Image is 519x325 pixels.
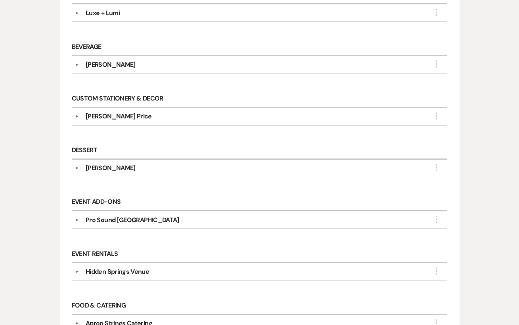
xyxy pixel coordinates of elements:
[86,8,120,18] div: Luxe + Lumi
[86,267,149,277] div: Hidden Springs Venue
[72,194,448,211] h6: Event Add-Ons
[72,246,448,263] h6: Event Rentals
[86,112,152,121] div: [PERSON_NAME] Price
[72,39,448,56] h6: Beverage
[72,90,448,108] h6: Custom Stationery & Decor
[73,270,82,274] button: ▼
[73,218,82,222] button: ▼
[86,163,136,173] div: [PERSON_NAME]
[73,166,82,170] button: ▼
[73,63,82,67] button: ▼
[73,11,82,15] button: ▼
[73,114,82,118] button: ▼
[86,60,136,70] div: [PERSON_NAME]
[86,215,179,225] div: Pro Sound [GEOGRAPHIC_DATA]
[72,297,448,315] h6: Food & Catering
[72,142,448,160] h6: Dessert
